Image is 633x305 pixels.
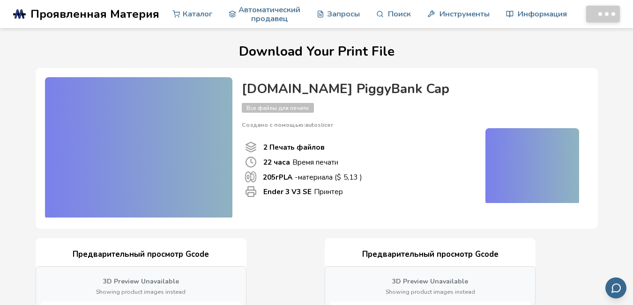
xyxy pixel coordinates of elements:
ya-tr-span: Время печати [292,157,338,167]
ya-tr-span: Все файлы для печати [246,104,309,112]
ya-tr-span: Предварительный просмотр Gcode [73,247,209,262]
ya-tr-span: 205 [263,172,276,182]
span: Используемый материал [245,171,256,182]
h4: [DOMAIN_NAME] PiggyBank Cap [242,82,579,96]
p: Showing product images instead [386,289,475,295]
ya-tr-span: -материала ($ [295,172,341,182]
ya-tr-span: Принтер [314,187,343,196]
ya-tr-span: Запросы [327,9,360,18]
ya-tr-span: Ender 3 V3 SE [263,187,312,196]
p: Showing product images instead [96,289,186,295]
ya-tr-span: 2 [263,142,268,152]
ya-tr-span: 22 часа [263,157,290,167]
ya-tr-span: г [276,172,279,182]
ya-tr-span: 5,13 [343,172,357,182]
ya-tr-span: Предварительный просмотр Gcode [362,247,499,262]
ya-tr-span: Информация [518,9,567,18]
ya-tr-span: Инструменты [439,9,490,18]
ya-tr-span: autoslicer [305,121,333,129]
ya-tr-span: Автоматический продавец [238,5,300,23]
ya-tr-span: PLA [279,172,292,182]
span: Время печати [245,156,257,168]
h1: Download Your Print File [13,44,620,59]
p: 3D Preview Unavailable [386,278,475,285]
ya-tr-span: Поиск [388,9,411,18]
ya-tr-span: Проявленная Материя [30,6,159,22]
ya-tr-span: Каталог [183,9,212,18]
ya-tr-span: Создано с помощью: [242,121,305,129]
button: Отправить отзыв по электронной почте [605,277,626,298]
ya-tr-span: ) [360,172,362,182]
ya-tr-span: Печать файлов [269,142,325,152]
span: Количество файлов для печати [245,141,257,153]
span: Принтер [245,186,257,197]
p: 3D Preview Unavailable [96,278,186,285]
